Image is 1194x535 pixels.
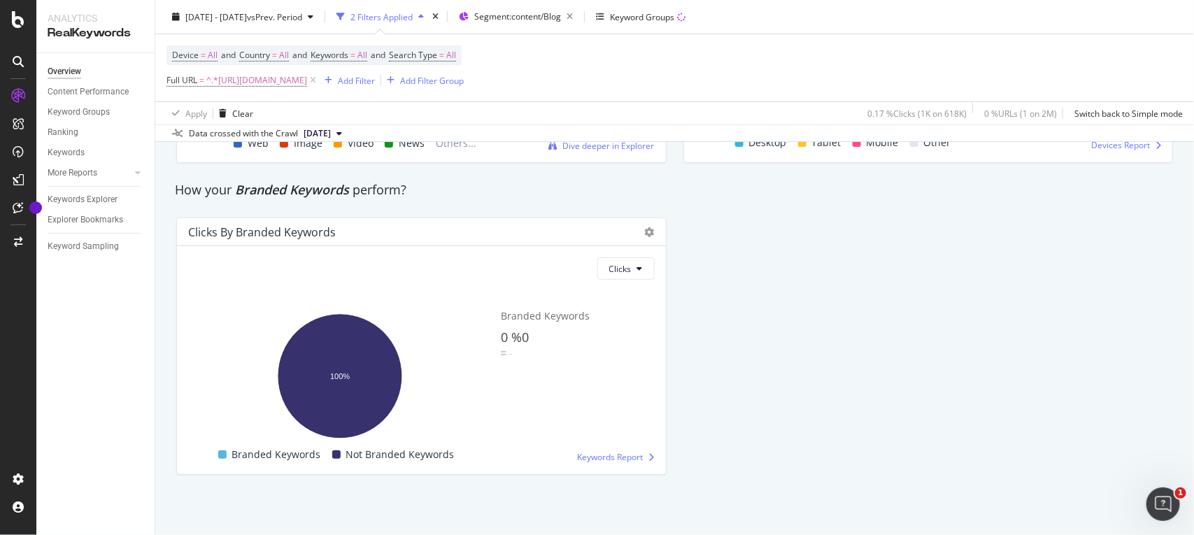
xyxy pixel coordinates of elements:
iframe: Intercom live chat [1146,487,1180,521]
a: More Reports [48,166,131,180]
span: Country [239,49,270,61]
span: Branded Keywords [235,181,349,198]
button: Add Filter Group [381,72,464,89]
div: RealKeywords [48,25,143,41]
div: Clicks By Branded Keywords [188,225,336,239]
div: Overview [48,64,81,79]
span: Devices Report [1091,139,1150,151]
a: Keywords Report [578,451,655,463]
span: = [439,49,444,61]
div: Tooltip anchor [29,201,42,214]
div: times [429,10,441,24]
span: = [272,49,277,61]
span: Keywords [311,49,348,61]
div: 0 % URLs ( 1 on 2M ) [984,107,1057,119]
span: Web [248,135,269,152]
a: Keywords Explorer [48,192,145,207]
button: 2 Filters Applied [331,6,429,28]
span: = [350,49,355,61]
span: = [199,74,204,86]
div: 2 Filters Applied [350,10,413,22]
svg: A chart. [188,306,491,445]
span: Full URL [166,74,197,86]
span: Others... [430,135,482,152]
div: Clear [232,107,253,119]
div: Add Filter Group [400,74,464,86]
button: Switch back to Simple mode [1069,102,1183,124]
div: 0.17 % Clicks ( 1K on 618K ) [867,107,967,119]
span: and [221,49,236,61]
span: All [279,45,289,65]
div: Add Filter [338,74,375,86]
span: Device [172,49,199,61]
div: Apply [185,107,207,119]
a: Dive deeper in Explorer [549,140,655,152]
span: vs Prev. Period [247,10,302,22]
a: Content Performance [48,85,145,99]
span: Video [348,135,374,152]
button: [DATE] [298,125,348,142]
span: Desktop [749,134,787,151]
div: Keywords [48,145,85,160]
span: All [357,45,367,65]
button: Clicks [597,257,655,280]
span: Other [924,134,951,151]
a: Ranking [48,125,145,140]
button: Add Filter [319,72,375,89]
span: ^.*[URL][DOMAIN_NAME] [206,71,307,90]
span: Segment: content/Blog [474,10,561,22]
div: How your perform? [175,181,668,199]
span: Dive deeper in Explorer [563,140,655,152]
button: Clear [213,102,253,124]
span: [DATE] - [DATE] [185,10,247,22]
div: Keywords Explorer [48,192,118,207]
div: Explorer Bookmarks [48,213,123,227]
span: Branded Keywords [501,309,590,322]
div: Data crossed with the Crawl [189,127,298,140]
span: Mobile [867,134,899,151]
span: 0 % [501,329,522,345]
a: Keywords [48,145,145,160]
a: Overview [48,64,145,79]
span: = [201,49,206,61]
span: All [208,45,218,65]
text: 100% [330,372,350,380]
img: Equal [501,351,506,355]
span: Not Branded Keywords [346,446,455,463]
span: All [446,45,456,65]
div: Ranking [48,125,78,140]
button: Keyword Groups [590,6,691,28]
span: News [399,135,425,152]
span: and [292,49,307,61]
a: Keyword Sampling [48,239,145,254]
span: and [371,49,385,61]
span: Tablet [812,134,841,151]
div: Content Performance [48,85,129,99]
div: More Reports [48,166,97,180]
span: Keywords Report [578,451,644,463]
div: Analytics [48,11,143,25]
a: Explorer Bookmarks [48,213,145,227]
button: Apply [166,102,207,124]
span: Image [294,135,322,152]
button: [DATE] - [DATE]vsPrev. Period [166,6,319,28]
span: 0 [522,329,529,345]
button: Segment:content/Blog [453,6,578,28]
a: Keyword Groups [48,105,145,120]
div: Switch back to Simple mode [1074,107,1183,119]
span: Search Type [389,49,437,61]
div: - [509,348,512,359]
a: Devices Report [1091,139,1161,151]
div: Keyword Sampling [48,239,119,254]
div: Keyword Groups [610,10,674,22]
span: 1 [1175,487,1186,499]
span: Branded Keywords [232,446,321,463]
span: Clicks [609,263,632,275]
span: 2025 Aug. 4th [304,127,331,140]
div: Keyword Groups [48,105,110,120]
